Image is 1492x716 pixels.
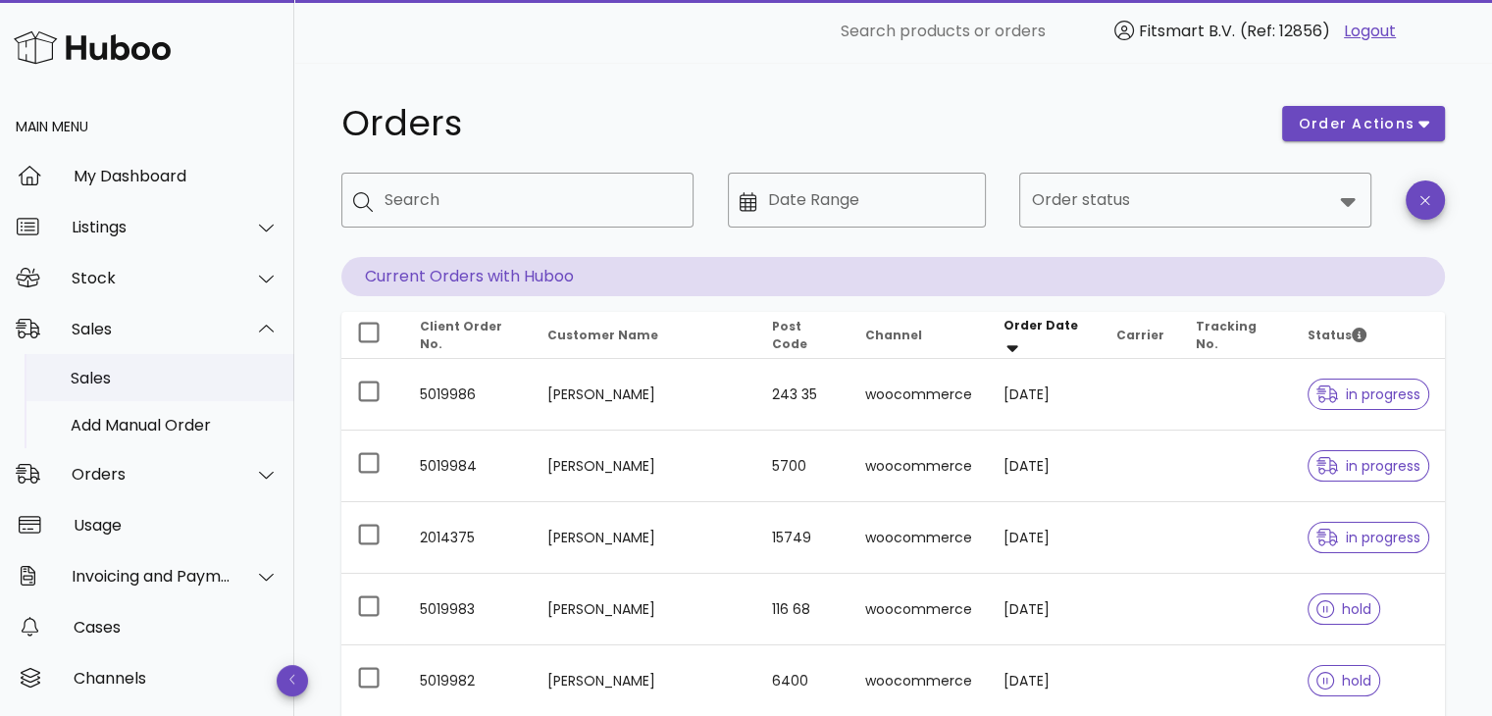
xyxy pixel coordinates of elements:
[756,431,850,502] td: 5700
[1003,317,1078,333] span: Order Date
[532,431,756,502] td: [PERSON_NAME]
[74,618,279,637] div: Cases
[74,516,279,535] div: Usage
[71,369,279,387] div: Sales
[404,574,532,645] td: 5019983
[1298,114,1415,134] span: order actions
[1344,20,1396,43] a: Logout
[74,669,279,688] div: Channels
[865,327,922,343] span: Channel
[988,359,1101,431] td: [DATE]
[756,312,850,359] th: Post Code
[72,567,232,586] div: Invoicing and Payments
[1240,20,1330,42] span: (Ref: 12856)
[72,320,232,338] div: Sales
[420,318,502,352] span: Client Order No.
[849,431,988,502] td: woocommerce
[849,359,988,431] td: woocommerce
[341,106,1259,141] h1: Orders
[756,502,850,574] td: 15749
[532,312,756,359] th: Customer Name
[988,431,1101,502] td: [DATE]
[849,502,988,574] td: woocommerce
[1116,327,1164,343] span: Carrier
[72,465,232,484] div: Orders
[1316,459,1420,473] span: in progress
[988,502,1101,574] td: [DATE]
[532,574,756,645] td: [PERSON_NAME]
[849,312,988,359] th: Channel
[756,574,850,645] td: 116 68
[756,359,850,431] td: 243 35
[1308,327,1366,343] span: Status
[532,502,756,574] td: [PERSON_NAME]
[404,431,532,502] td: 5019984
[1316,387,1420,401] span: in progress
[1316,602,1371,616] span: hold
[1101,312,1180,359] th: Carrier
[1282,106,1445,141] button: order actions
[71,416,279,435] div: Add Manual Order
[988,574,1101,645] td: [DATE]
[404,502,532,574] td: 2014375
[1196,318,1257,352] span: Tracking No.
[404,359,532,431] td: 5019986
[1292,312,1445,359] th: Status
[74,167,279,185] div: My Dashboard
[772,318,807,352] span: Post Code
[532,359,756,431] td: [PERSON_NAME]
[14,26,171,69] img: Huboo Logo
[72,218,232,236] div: Listings
[1316,531,1420,544] span: in progress
[988,312,1101,359] th: Order Date: Sorted descending. Activate to remove sorting.
[547,327,658,343] span: Customer Name
[1180,312,1292,359] th: Tracking No.
[849,574,988,645] td: woocommerce
[72,269,232,287] div: Stock
[404,312,532,359] th: Client Order No.
[1316,674,1371,688] span: hold
[341,257,1445,296] p: Current Orders with Huboo
[1019,173,1371,228] div: Order status
[1139,20,1235,42] span: Fitsmart B.V.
